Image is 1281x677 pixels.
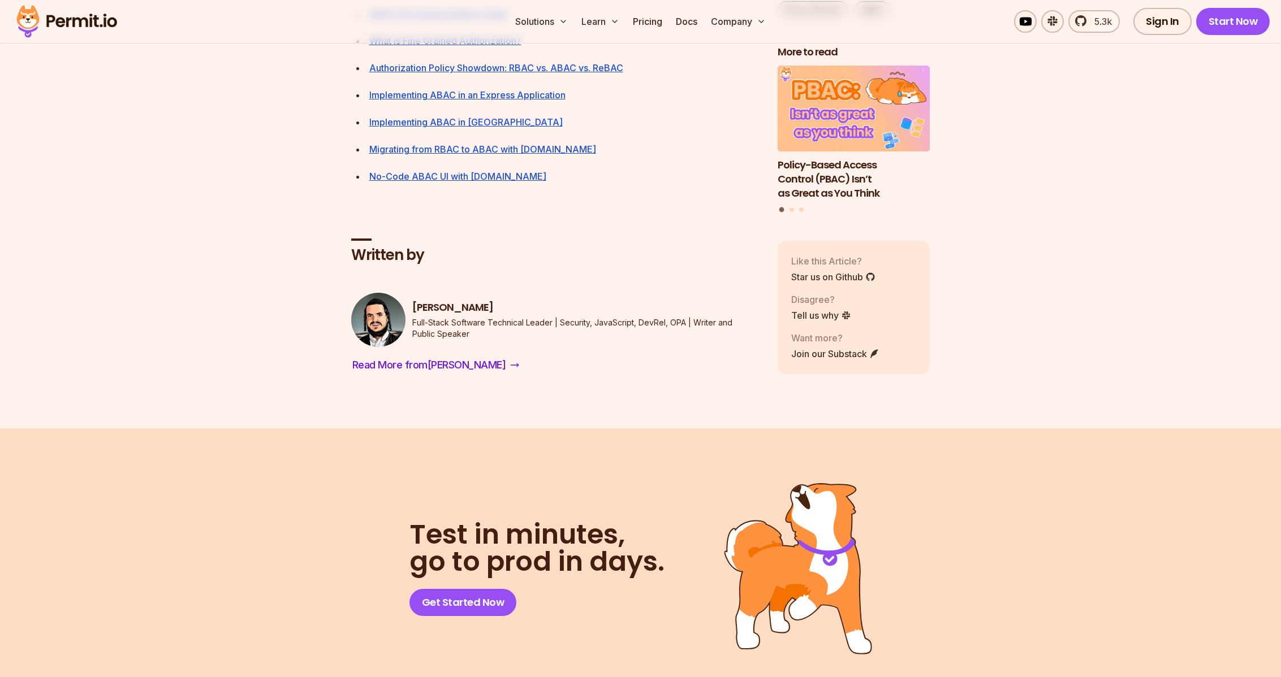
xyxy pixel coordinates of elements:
[577,10,624,33] button: Learn
[369,89,566,101] a: Implementing ABAC in an Express Application
[412,301,760,315] h3: [PERSON_NAME]
[778,66,930,151] img: Policy-Based Access Control (PBAC) Isn’t as Great as You Think
[791,254,875,268] p: Like this Article?
[409,589,517,616] a: Get Started Now
[791,309,851,322] a: Tell us why
[352,357,506,373] span: Read More from [PERSON_NAME]
[799,207,804,212] button: Go to slide 3
[369,171,546,182] a: No-Code ABAC UI with [DOMAIN_NAME]
[791,331,879,345] p: Want more?
[628,10,667,33] a: Pricing
[790,207,794,212] button: Go to slide 2
[369,62,623,73] a: Authorization Policy Showdown: RBAC vs. ABAC vs. ReBAC
[369,144,596,155] a: Migrating from RBAC to ABAC with [DOMAIN_NAME]
[706,10,770,33] button: Company
[351,293,406,347] img: Gabriel L. Manor
[409,521,665,575] h2: go to prod in days.
[791,293,851,306] p: Disagree?
[791,270,875,284] a: Star us on Github
[369,116,563,128] a: Implementing ABAC in [GEOGRAPHIC_DATA]
[1196,8,1270,35] a: Start Now
[409,521,665,548] span: Test in minutes,
[1088,15,1112,28] span: 5.3k
[412,317,760,340] p: Full-Stack Software Technical Leader | Security, JavaScript, DevRel, OPA | Writer and Public Speaker
[511,10,572,33] button: Solutions
[351,245,760,266] h2: Written by
[778,158,930,200] h3: Policy-Based Access Control (PBAC) Isn’t as Great as You Think
[1133,8,1192,35] a: Sign In
[778,66,930,200] a: Policy-Based Access Control (PBAC) Isn’t as Great as You ThinkPolicy-Based Access Control (PBAC) ...
[779,207,784,212] button: Go to slide 1
[11,2,122,41] img: Permit logo
[1068,10,1120,33] a: 5.3k
[778,45,930,59] h2: More to read
[778,66,930,214] div: Posts
[671,10,702,33] a: Docs
[778,66,930,200] li: 1 of 3
[791,347,879,361] a: Join our Substack
[351,356,521,374] a: Read More from[PERSON_NAME]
